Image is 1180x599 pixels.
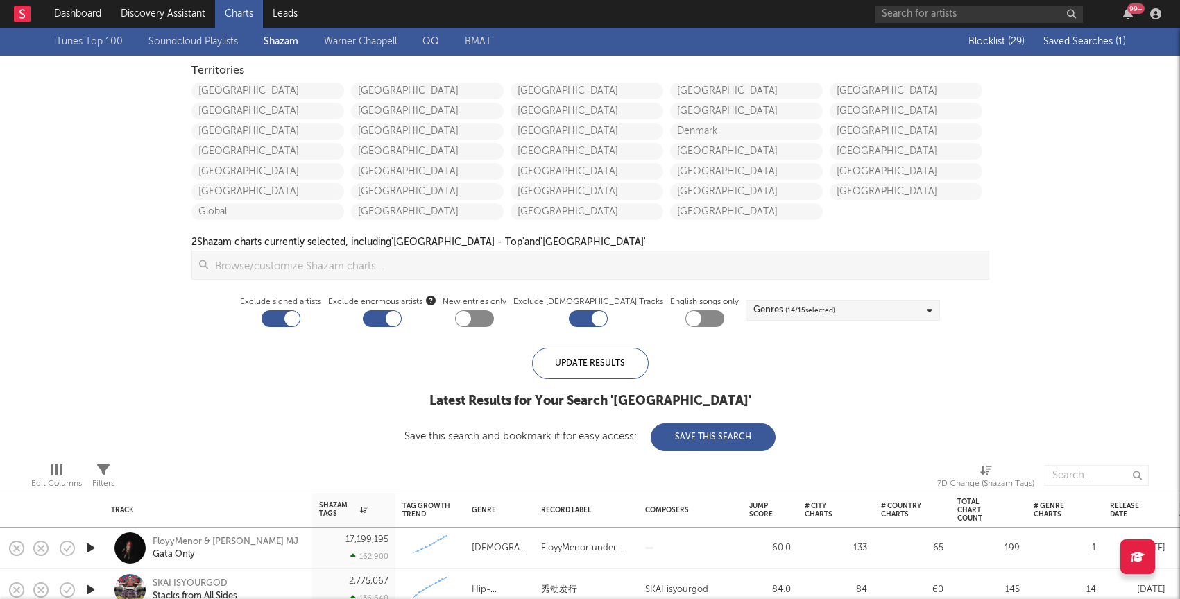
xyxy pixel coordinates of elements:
div: 秀动发行 [541,582,577,598]
div: 145 [957,582,1020,598]
label: English songs only [670,294,739,310]
span: ( 14 / 15 selected) [785,302,835,319]
button: Exclude enormous artists [426,294,436,307]
div: 84.0 [749,582,791,598]
button: Saved Searches (1) [1039,36,1126,47]
a: [GEOGRAPHIC_DATA] [351,123,504,140]
a: [GEOGRAPHIC_DATA] [511,143,663,160]
a: BMAT [465,33,491,50]
a: Global [191,203,344,220]
a: [GEOGRAPHIC_DATA] [191,143,344,160]
div: 133 [805,540,867,557]
a: [GEOGRAPHIC_DATA] [670,103,823,119]
div: Gata Only [153,548,298,561]
div: Update Results [532,348,649,379]
a: [GEOGRAPHIC_DATA] [351,143,504,160]
a: Soundcloud Playlists [148,33,238,50]
a: [GEOGRAPHIC_DATA] [351,183,504,200]
div: Hip-Hop/Rap [472,582,527,598]
div: 60 [881,582,943,598]
button: Save This Search [651,423,776,451]
div: SKAI ISYOURGOD [153,577,237,590]
a: [GEOGRAPHIC_DATA] [191,163,344,180]
div: Tag Growth Trend [402,502,451,518]
label: Exclude [DEMOGRAPHIC_DATA] Tracks [513,294,663,310]
div: Record Label [541,506,624,514]
div: Track [111,506,298,514]
a: Denmark [670,123,823,140]
div: Save this search and bookmark it for easy access: [404,431,776,441]
a: [GEOGRAPHIC_DATA] [830,183,982,200]
a: [GEOGRAPHIC_DATA] [511,83,663,99]
a: [GEOGRAPHIC_DATA] [511,103,663,119]
a: [GEOGRAPHIC_DATA] [351,103,504,119]
a: [GEOGRAPHIC_DATA] [351,83,504,99]
label: New entries only [443,294,506,310]
a: [GEOGRAPHIC_DATA] [351,203,504,220]
a: [GEOGRAPHIC_DATA] [670,163,823,180]
button: 99+ [1123,8,1133,19]
div: 1 [1034,540,1096,557]
div: Shazam Tags [319,501,368,518]
a: [GEOGRAPHIC_DATA] [511,203,663,220]
div: # City Charts [805,502,846,518]
div: 2,775,067 [349,577,388,586]
div: Filters [92,475,114,492]
div: Genres [753,302,835,319]
a: [GEOGRAPHIC_DATA] [511,183,663,200]
div: 7D Change (Shazam Tags) [937,475,1034,492]
a: [GEOGRAPHIC_DATA] [191,103,344,119]
a: [GEOGRAPHIC_DATA] [511,123,663,140]
div: Jump Score [749,502,773,518]
a: Warner Chappell [324,33,397,50]
div: Territories [191,62,989,79]
a: [GEOGRAPHIC_DATA] [670,143,823,160]
a: [GEOGRAPHIC_DATA] [670,203,823,220]
div: 2 Shazam charts currently selected, including '[GEOGRAPHIC_DATA] - Top' and '[GEOGRAPHIC_DATA]' [191,234,646,251]
a: [GEOGRAPHIC_DATA] [191,83,344,99]
div: [DEMOGRAPHIC_DATA] [472,540,527,557]
a: [GEOGRAPHIC_DATA] [670,83,823,99]
div: FloyyMenor under exclusive license to UnitedMasters LLC [541,540,631,557]
span: Blocklist [968,37,1025,47]
a: [GEOGRAPHIC_DATA] [191,123,344,140]
a: [GEOGRAPHIC_DATA] [830,103,982,119]
span: ( 29 ) [1008,37,1025,47]
div: 199 [957,540,1020,557]
div: 60.0 [749,540,791,557]
a: [GEOGRAPHIC_DATA] [191,183,344,200]
div: 162,900 [350,552,388,561]
div: Filters [92,458,114,498]
input: Search for artists [875,6,1083,23]
div: 84 [805,582,867,598]
a: [GEOGRAPHIC_DATA] [830,123,982,140]
input: Search... [1045,465,1149,486]
div: [DATE] [1110,582,1165,598]
div: 7D Change (Shazam Tags) [937,458,1034,498]
span: Exclude enormous artists [328,294,436,310]
div: Edit Columns [31,458,82,498]
div: 99 + [1127,3,1145,14]
div: 65 [881,540,943,557]
div: [DATE] [1110,540,1165,557]
span: Saved Searches [1043,37,1126,47]
div: SKAI isyourgod [645,582,708,598]
div: # Genre Charts [1034,502,1075,518]
div: 14 [1034,582,1096,598]
a: [GEOGRAPHIC_DATA] [670,183,823,200]
span: ( 1 ) [1115,37,1126,47]
div: Genre [472,506,520,514]
a: FloyyMenor & [PERSON_NAME] MJGata Only [153,536,298,561]
div: Latest Results for Your Search ' [GEOGRAPHIC_DATA] ' [404,393,776,410]
div: Composers [645,506,728,514]
label: Exclude signed artists [240,294,321,310]
a: iTunes Top 100 [54,33,123,50]
div: FloyyMenor & [PERSON_NAME] MJ [153,536,298,548]
a: QQ [422,33,439,50]
a: [GEOGRAPHIC_DATA] [830,163,982,180]
a: [GEOGRAPHIC_DATA] [351,163,504,180]
input: Browse/customize Shazam charts... [208,251,989,279]
a: [GEOGRAPHIC_DATA] [511,163,663,180]
div: Edit Columns [31,475,82,492]
a: [GEOGRAPHIC_DATA] [830,143,982,160]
